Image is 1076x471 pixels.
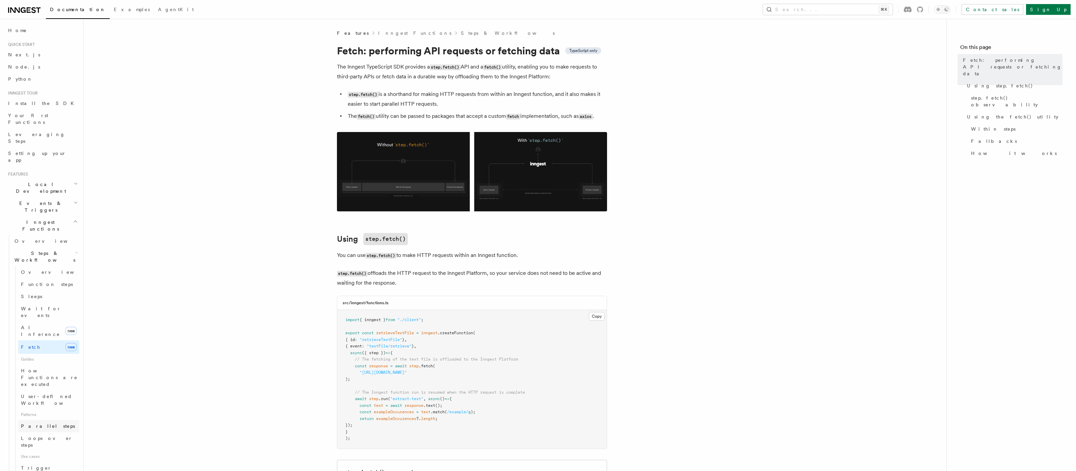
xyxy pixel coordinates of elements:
span: = [390,364,393,368]
span: async [350,350,362,355]
a: step.fetch() observability [968,92,1062,111]
span: : [355,337,357,342]
a: AI Inferencenew [18,321,79,340]
span: Fetch: performing API requests or fetching data [963,57,1062,77]
span: Install the SDK [8,101,78,106]
span: Guides [18,354,79,365]
span: User-defined Workflows [21,394,82,406]
span: How it works [971,150,1057,157]
button: Local Development [5,178,79,197]
span: ( [388,396,390,401]
a: Loops over steps [18,432,79,451]
span: g [468,410,471,414]
span: Leveraging Steps [8,132,65,144]
span: Function steps [21,282,73,287]
span: Sleeps [21,294,42,299]
code: step.fetch() [337,271,368,277]
span: , [423,396,426,401]
span: , [404,337,407,342]
span: : [362,344,364,348]
button: Inngest Functions [5,216,79,235]
kbd: ⌘K [879,6,889,13]
span: .fetch [419,364,433,368]
span: Local Development [5,181,74,194]
button: Search...⌘K [763,4,893,15]
span: response [369,364,388,368]
span: "[URL][DOMAIN_NAME]" [360,370,407,375]
span: Loops over steps [21,436,73,448]
p: You can use to make HTTP requests within an Inngest function. [337,251,607,260]
a: Parallel steps [18,420,79,432]
span: Wait for events [21,306,61,318]
span: // The fetching of the text file is offloaded to the Inngest Platform [355,357,518,362]
span: Overview [21,269,90,275]
span: ; [435,416,438,421]
span: ); [345,377,350,382]
span: { event [345,344,362,348]
h3: src/inngest/functions.ts [343,300,389,306]
a: Setting up your app [5,147,79,166]
a: How it works [968,147,1062,159]
span: Features [5,172,28,177]
span: Home [8,27,27,34]
button: Toggle dark mode [934,5,950,14]
span: Within steps [971,126,1016,132]
span: ); [471,410,475,414]
span: TypeScript only [569,48,597,53]
span: "textFile/retrieve" [367,344,412,348]
code: axios [579,114,593,120]
span: // The Inngest function run is resumed when the HTTP request is complete [355,390,525,395]
span: Quick start [5,42,35,47]
span: /example/ [447,410,468,414]
a: Usingstep.fetch() [337,233,408,245]
span: retrieveTextFile [376,331,414,335]
span: step [369,396,378,401]
span: const [360,403,371,408]
span: Patterns [18,409,79,420]
span: .run [378,396,388,401]
span: Steps & Workflows [12,250,75,263]
span: } [345,429,348,434]
span: const [360,410,371,414]
a: Next.js [5,49,79,61]
span: Your first Functions [8,113,48,125]
span: Inngest Functions [5,219,73,232]
span: = [416,331,419,335]
a: Home [5,24,79,36]
span: AI Inference [21,325,60,337]
span: const [355,364,367,368]
span: Inngest tour [5,90,38,96]
a: Overview [18,266,79,278]
span: export [345,331,360,335]
span: Using the fetch() utility [967,113,1058,120]
button: Steps & Workflows [12,247,79,266]
span: Node.js [8,64,40,70]
span: } [402,337,404,342]
button: Events & Triggers [5,197,79,216]
span: Python [8,76,33,82]
span: Fallbacks [971,138,1017,145]
span: .text [423,403,435,408]
span: new [65,327,77,335]
span: return [360,416,374,421]
span: ( [473,331,475,335]
span: "./client" [397,317,421,322]
span: => [445,396,449,401]
span: Examples [114,7,150,12]
a: Wait for events [18,303,79,321]
span: (); [435,403,442,408]
li: The utility can be passed to packages that accept a custom implementation, such as . [346,111,607,121]
span: ( [433,364,435,368]
span: import [345,317,360,322]
a: Sleeps [18,290,79,303]
span: async [428,396,440,401]
span: "retrieveTextFile" [360,337,402,342]
span: () [440,396,445,401]
span: exampleOccurences [376,416,416,421]
img: Using Fetch offloads the HTTP request to the Inngest Platform [337,132,607,211]
a: Inngest Functions [378,30,451,36]
span: Overview [15,238,84,244]
span: Use cases [18,451,79,462]
h1: Fetch: performing API requests or fetching data [337,45,607,57]
span: exampleOccurences [374,410,414,414]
